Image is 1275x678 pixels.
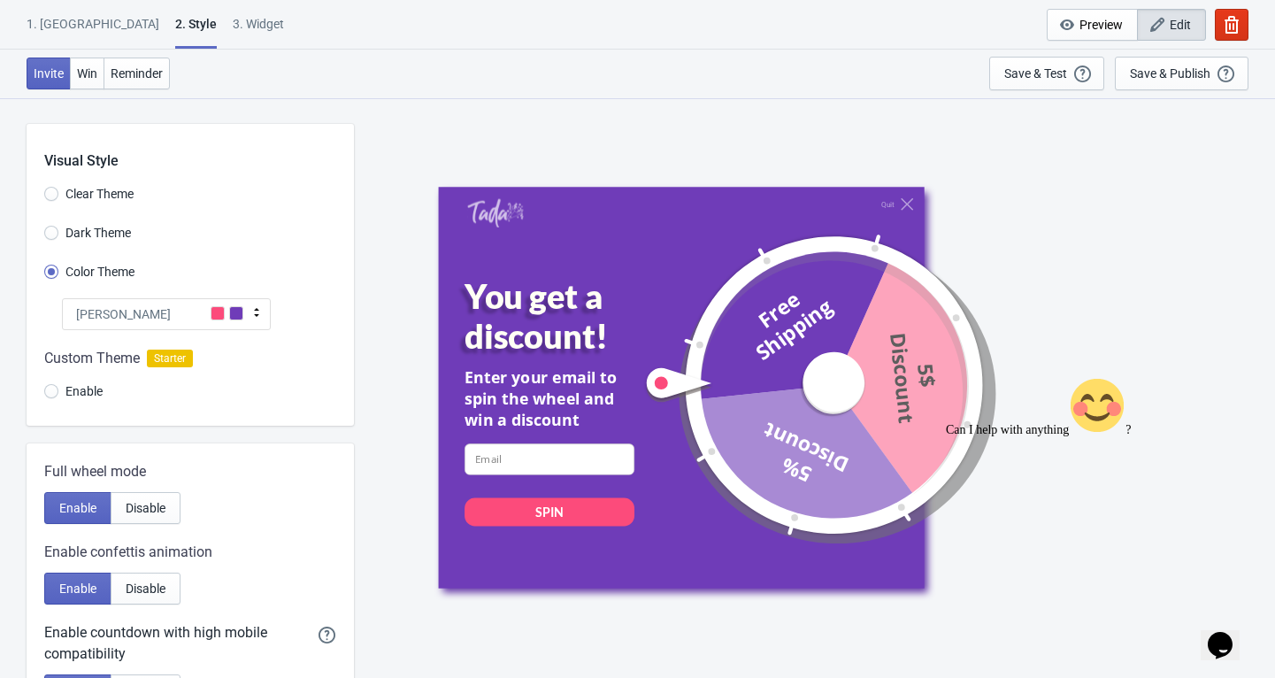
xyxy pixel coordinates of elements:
span: Disable [126,501,165,515]
div: Save & Publish [1130,66,1210,81]
span: Win [77,66,97,81]
button: Disable [111,492,180,524]
span: Edit [1170,18,1191,32]
div: 1. [GEOGRAPHIC_DATA] [27,15,159,46]
div: Enable countdown with high mobile compatibility [44,622,319,665]
div: You get a discount! [465,276,668,357]
span: Enable confettis animation [44,542,212,563]
img: Tada Shopify App - Exit Intent, Spin to Win Popups, Newsletter Discount Gift Game [467,197,524,227]
img: :blush: [130,7,187,64]
button: Win [70,58,104,89]
div: Quit [880,199,894,208]
div: 2 . Style [175,15,217,49]
button: Enable [44,573,111,605]
button: Save & Publish [1115,57,1248,90]
span: [PERSON_NAME] [76,305,171,323]
input: Email [465,443,634,474]
span: Preview [1079,18,1123,32]
div: Can I help with anything😊? [7,7,326,67]
div: Visual Style [44,124,354,172]
span: Reminder [111,66,163,81]
div: Enter your email to spin the wheel and win a discount [465,366,634,430]
span: Can I help with anything ? [7,53,192,66]
iframe: chat widget [1201,607,1257,660]
iframe: chat widget [939,370,1257,598]
span: Disable [126,582,165,596]
button: Invite [27,58,71,89]
div: Save & Test [1004,66,1067,81]
div: 3. Widget [233,15,284,46]
span: Enable [59,501,96,515]
a: Tada Shopify App - Exit Intent, Spin to Win Popups, Newsletter Discount Gift Game [467,197,524,229]
span: Dark Theme [65,224,131,242]
span: Full wheel mode [44,461,146,482]
span: Clear Theme [65,185,134,203]
span: Invite [34,66,64,81]
button: Enable [44,492,111,524]
button: Edit [1137,9,1206,41]
button: Preview [1047,9,1138,41]
button: Disable [111,573,180,605]
button: Save & Test [989,57,1104,90]
div: SPIN [535,503,564,520]
span: Color Theme [65,263,134,281]
button: Reminder [104,58,170,89]
span: Enable [59,582,96,596]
